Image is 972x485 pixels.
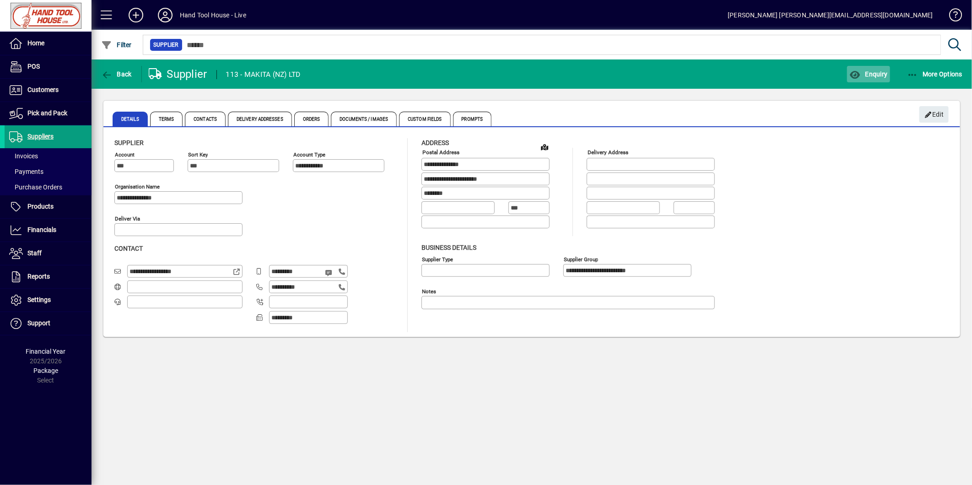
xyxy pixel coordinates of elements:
a: Purchase Orders [5,179,92,195]
span: More Options [907,70,963,78]
a: Payments [5,164,92,179]
mat-label: Account [115,151,135,158]
span: Purchase Orders [9,183,62,191]
div: [PERSON_NAME] [PERSON_NAME][EMAIL_ADDRESS][DOMAIN_NAME] [728,8,933,22]
a: Products [5,195,92,218]
button: Filter [99,37,134,53]
span: Custom Fields [399,112,450,126]
a: Financials [5,219,92,242]
a: Settings [5,289,92,312]
mat-label: Notes [422,288,436,294]
mat-label: Supplier type [422,256,453,262]
span: Terms [150,112,183,126]
span: Enquiry [849,70,887,78]
mat-label: Deliver via [115,216,140,222]
span: POS [27,63,40,70]
div: Supplier [149,67,207,81]
span: Supplier [154,40,178,49]
span: Contact [114,245,143,252]
app-page-header-button: Back [92,66,142,82]
span: Staff [27,249,42,257]
a: Customers [5,79,92,102]
button: Profile [151,7,180,23]
span: Payments [9,168,43,175]
mat-label: Sort key [188,151,208,158]
button: Back [99,66,134,82]
span: Edit [924,107,944,122]
span: Filter [101,41,132,48]
a: Support [5,312,92,335]
span: Back [101,70,132,78]
span: Details [113,112,148,126]
span: Contacts [185,112,226,126]
a: View on map [537,140,552,154]
span: Orders [294,112,329,126]
mat-label: Supplier group [564,256,598,262]
span: Financials [27,226,56,233]
span: Customers [27,86,59,93]
mat-label: Organisation name [115,183,160,190]
span: Invoices [9,152,38,160]
button: Edit [919,106,949,123]
a: Staff [5,242,92,265]
button: Send SMS [319,262,340,284]
span: Address [421,139,449,146]
span: Package [33,367,58,374]
span: Business details [421,244,476,251]
a: Home [5,32,92,55]
span: Pick and Pack [27,109,67,117]
div: Hand Tool House - Live [180,8,246,22]
span: Suppliers [27,133,54,140]
a: POS [5,55,92,78]
span: Financial Year [26,348,66,355]
span: Support [27,319,50,327]
span: Settings [27,296,51,303]
span: Delivery Addresses [228,112,292,126]
mat-label: Account Type [293,151,325,158]
a: Invoices [5,148,92,164]
button: Add [121,7,151,23]
span: Products [27,203,54,210]
a: Pick and Pack [5,102,92,125]
span: Reports [27,273,50,280]
a: Reports [5,265,92,288]
button: More Options [905,66,965,82]
span: Supplier [114,139,144,146]
span: Home [27,39,44,47]
a: Knowledge Base [942,2,961,32]
span: Documents / Images [331,112,397,126]
div: 113 - MAKITA (NZ) LTD [226,67,301,82]
button: Enquiry [847,66,890,82]
span: Prompts [453,112,492,126]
